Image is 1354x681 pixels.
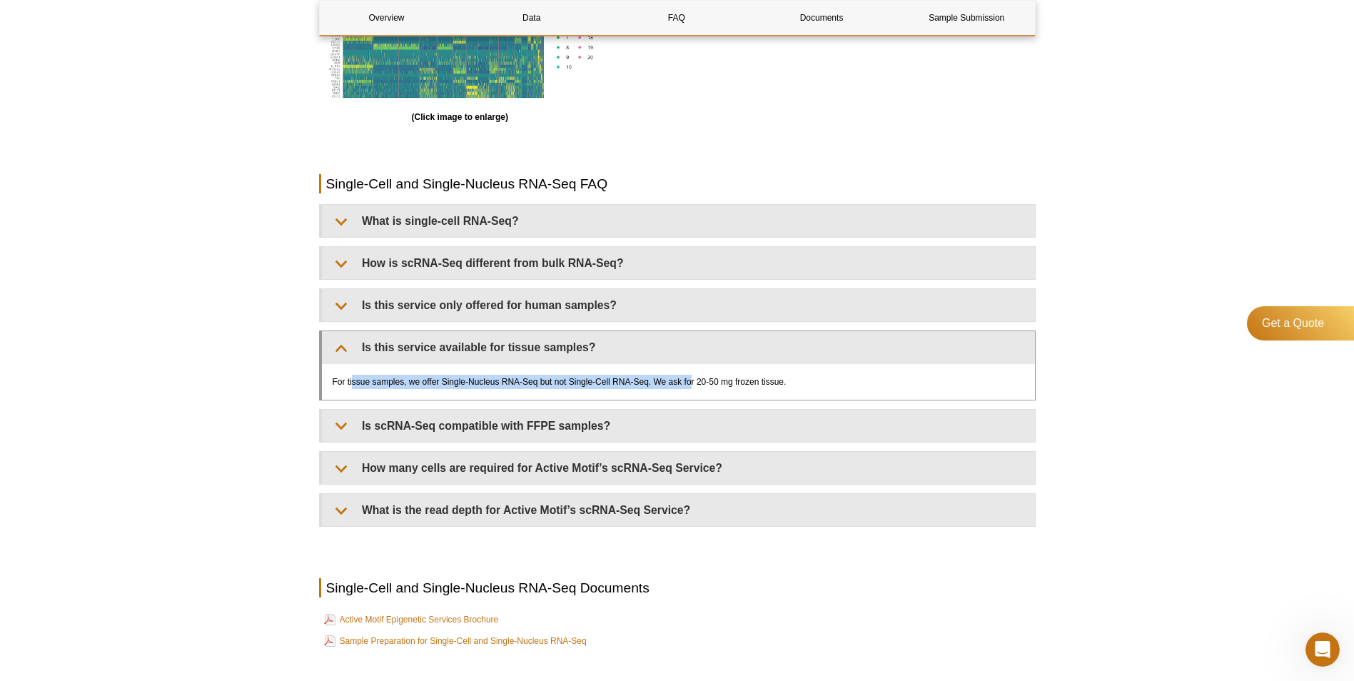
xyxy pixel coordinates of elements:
a: Get a Quote [1247,306,1354,340]
a: Active Motif Epigenetic Services Brochure [324,611,499,628]
a: Sample Submission [899,1,1034,35]
a: FAQ [610,1,744,35]
a: Data [465,1,599,35]
summary: How is scRNA-Seq different from bulk RNA-Seq? [322,247,1035,279]
summary: What is the read depth for Active Motif’s scRNA-Seq Service? [322,494,1035,526]
summary: Is scRNA-Seq compatible with FFPE samples? [322,410,1035,442]
div: For tissue samples, we offer Single-Nucleus RNA-Seq but not Single-Cell RNA-Seq. We ask for 20-50... [322,364,1035,400]
summary: How many cells are required for Active Motif’s scRNA-Seq Service? [322,452,1035,484]
a: Overview [320,1,454,35]
summary: Is this service only offered for human samples? [322,289,1035,321]
iframe: Intercom live chat [1305,632,1340,667]
summary: What is single-cell RNA-Seq? [322,205,1035,237]
summary: Is this service available for tissue samples? [322,331,1035,363]
strong: (Click image to enlarge) [412,112,508,122]
h2: Single-Cell and Single-Nucleus RNA-Seq Documents [319,578,1036,597]
a: Documents [754,1,889,35]
a: Sample Preparation for Single-Cell and Single-Nucleus RNA-Seq [324,632,587,650]
h2: Single-Cell and Single-Nucleus RNA-Seq FAQ [319,174,1036,193]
